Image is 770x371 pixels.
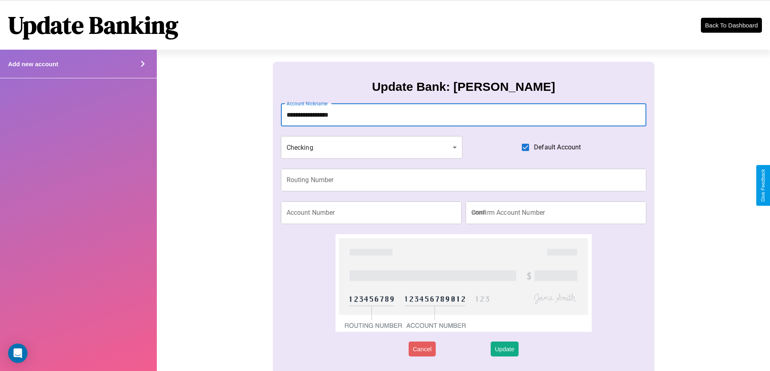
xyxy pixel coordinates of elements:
div: Open Intercom Messenger [8,344,27,363]
img: check [335,234,591,332]
h3: Update Bank: [PERSON_NAME] [372,80,555,94]
div: Checking [281,136,463,159]
button: Cancel [409,342,436,356]
span: Default Account [534,143,581,152]
h1: Update Banking [8,8,178,42]
div: Give Feedback [760,169,766,202]
button: Back To Dashboard [701,18,762,33]
h4: Add new account [8,61,58,67]
button: Update [491,342,518,356]
label: Account Nickname [287,100,328,107]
